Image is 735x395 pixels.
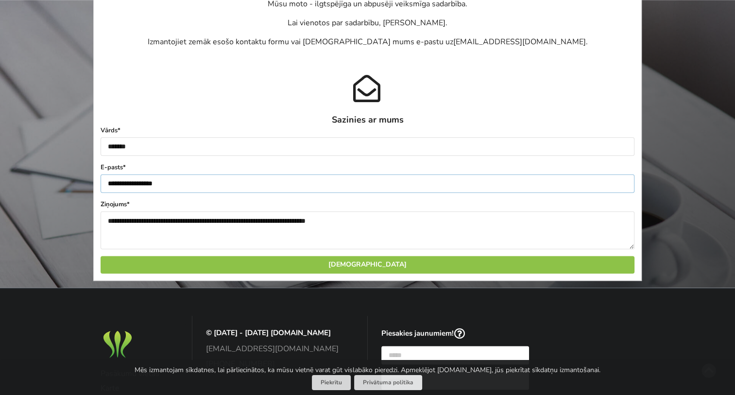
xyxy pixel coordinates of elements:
p: © [DATE] - [DATE] [DOMAIN_NAME] [206,328,354,338]
button: Piekrītu [312,375,351,390]
a: [PHONE_NUMBER] [206,359,354,368]
a: [EMAIL_ADDRESS][DOMAIN_NAME] [206,344,354,353]
label: Vārds* [101,126,634,135]
p: Izmantojiet zemāk esošo kontaktu formu vai [DEMOGRAPHIC_DATA] mums e-pastu uz [EMAIL_ADDRESS][DOM... [101,36,634,48]
label: Ziņojums* [101,199,634,209]
p: Piesakies jaunumiem! [381,328,530,340]
h3: Sazinies ar mums [101,114,634,126]
img: Baltic Meeting Rooms [101,328,135,360]
button: [DEMOGRAPHIC_DATA] [101,256,634,273]
a: Privātuma politika [354,375,422,390]
p: Lai vienotos par sadarbību, [PERSON_NAME]. [101,18,634,29]
label: E-pasts* [101,162,634,172]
